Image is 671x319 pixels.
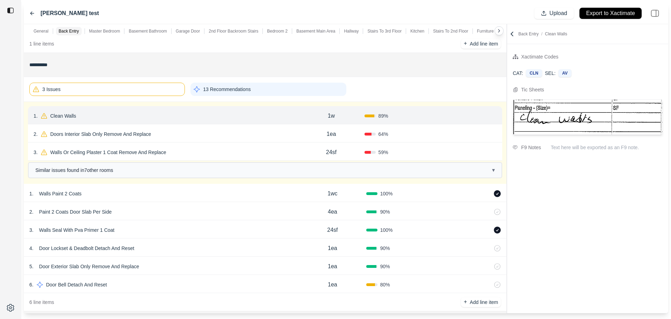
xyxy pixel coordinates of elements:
[29,281,34,288] p: 6 .
[42,86,60,93] p: 3 Issues
[492,166,495,174] span: ▾
[29,208,34,215] p: 2 .
[579,8,642,19] button: Export to Xactimate
[518,31,567,37] p: Back Entry
[380,245,390,252] span: 90 %
[558,69,572,77] div: AV
[545,32,567,36] span: Clean Walls
[470,40,498,47] p: Add line item
[328,112,335,120] p: 1w
[521,143,541,152] div: F9 Notes
[327,189,337,198] p: 1wc
[327,226,338,234] p: 24sf
[36,225,117,235] p: Walls Seal With Pva Primer 1 Coat
[513,145,518,150] img: comment
[410,28,424,34] p: Kitchen
[48,147,169,157] p: Walls Or Ceiling Plaster 1 Coat Remove And Replace
[477,28,506,34] p: Furniture Room
[380,263,390,270] span: 90 %
[328,280,337,289] p: 1ea
[34,149,38,156] p: 3 .
[367,28,402,34] p: Stairs To 3rd Floor
[267,28,288,34] p: Bedroom 2
[380,190,393,197] span: 100 %
[521,53,558,61] div: Xactimate Codes
[327,130,336,138] p: 1ea
[34,131,38,138] p: 2 .
[378,112,388,119] span: 89 %
[461,39,501,49] button: +Add line item
[129,28,167,34] p: Basement Bathroom
[378,131,388,138] span: 64 %
[521,85,544,94] div: Tic Sheets
[89,28,120,34] p: Master Bedroom
[29,263,34,270] p: 5 .
[29,190,34,197] p: 1 .
[29,227,34,234] p: 3 .
[344,28,359,34] p: Hallway
[34,112,38,119] p: 1 .
[203,86,251,93] p: 13 Recommendations
[551,144,663,151] p: Text here will be exported as an F9 note.
[526,69,542,77] div: CLN
[380,227,393,234] span: 100 %
[461,297,501,307] button: +Add line item
[29,163,502,178] button: Similar issues found in7other rooms▾
[433,28,468,34] p: Stairs To 2nd Floor
[328,208,337,216] p: 4ea
[29,40,54,47] p: 1 line items
[513,100,662,134] img: Cropped Image
[464,40,467,48] p: +
[328,244,337,252] p: 1ea
[470,299,498,306] p: Add line item
[36,262,142,271] p: Door Exterior Slab Only Remove And Replace
[36,189,85,199] p: Walls Paint 2 Coats
[41,9,99,18] label: [PERSON_NAME] test
[29,245,34,252] p: 4 .
[534,8,574,19] button: Upload
[545,70,555,77] p: SEL:
[48,111,79,121] p: Clean Walls
[539,32,545,36] span: /
[59,28,79,34] p: Back Entry
[36,207,115,217] p: Paint 2 Coats Door Slab Per Side
[43,280,110,290] p: Door Bell Detach And Reset
[586,9,635,18] p: Export to Xactimate
[7,7,14,14] img: toggle sidebar
[647,6,663,21] img: right-panel.svg
[513,70,523,77] p: CAT:
[464,298,467,306] p: +
[34,28,49,34] p: General
[326,148,337,157] p: 24sf
[48,129,154,139] p: Doors Interior Slab Only Remove And Replace
[209,28,258,34] p: 2nd Floor Backroom Stairs
[36,243,137,253] p: Door Lockset & Deadbolt Detach And Reset
[29,299,54,306] p: 6 line items
[380,208,390,215] span: 90 %
[296,28,335,34] p: Basement Main Area
[378,149,388,156] span: 59 %
[549,9,567,18] p: Upload
[35,167,113,174] span: Similar issues found in 7 other room s
[176,28,200,34] p: Garage Door
[380,281,390,288] span: 80 %
[328,262,337,271] p: 1ea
